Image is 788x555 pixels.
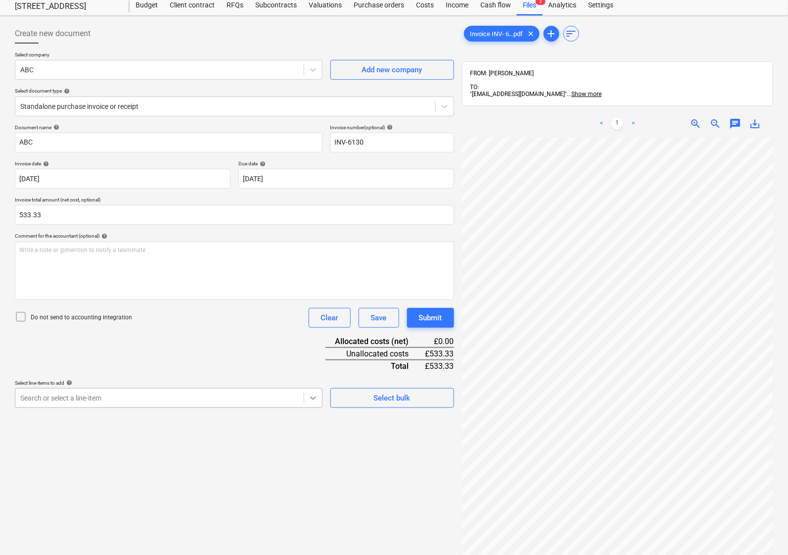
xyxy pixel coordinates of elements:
[258,161,266,167] span: help
[470,91,567,98] span: "[EMAIL_ADDRESS][DOMAIN_NAME]"
[15,197,454,205] p: Invoice total amount (net cost, optional)
[15,233,454,239] div: Comment for the accountant (optional)
[525,28,537,40] span: clear
[330,124,454,131] div: Invoice number (optional)
[15,160,231,167] div: Invoice date
[62,88,70,94] span: help
[546,28,557,40] span: add
[424,360,454,372] div: £533.33
[238,160,454,167] div: Due date
[470,84,479,91] span: TO:
[710,118,722,130] span: zoom_out
[424,336,454,348] div: £0.00
[690,118,702,130] span: zoom_in
[15,88,454,94] div: Select document type
[567,91,602,98] span: ...
[15,28,91,40] span: Create new document
[359,308,399,328] button: Save
[611,118,623,130] a: Page 1 is your current page
[464,26,540,42] div: Invoice INV- 6...pdf
[15,133,323,152] input: Document name
[464,30,529,38] span: Invoice INV- 6...pdf
[325,336,425,348] div: Allocated costs (net)
[627,118,639,130] a: Next page
[330,60,454,80] button: Add new company
[407,308,454,328] button: Submit
[565,28,577,40] span: sort
[596,118,607,130] a: Previous page
[238,169,454,189] input: Due date not specified
[730,118,742,130] span: chat
[374,392,411,404] div: Select bulk
[325,360,425,372] div: Total
[15,205,454,225] input: Invoice total amount (net cost, optional)
[41,161,49,167] span: help
[325,348,425,360] div: Unallocated costs
[739,507,788,555] iframe: Chat Widget
[15,51,323,60] p: Select company
[15,1,118,12] div: [STREET_ADDRESS]
[572,91,602,98] span: Show more
[330,133,454,152] input: Invoice number
[419,311,442,324] div: Submit
[15,169,231,189] input: Invoice date not specified
[99,233,107,239] span: help
[15,124,323,131] div: Document name
[309,308,351,328] button: Clear
[362,63,422,76] div: Add new company
[330,388,454,408] button: Select bulk
[385,124,393,130] span: help
[321,311,338,324] div: Clear
[470,70,534,77] span: FROM: [PERSON_NAME]
[749,118,761,130] span: save_alt
[64,380,72,386] span: help
[31,313,132,322] p: Do not send to accounting integration
[15,380,323,386] div: Select line-items to add
[424,348,454,360] div: £533.33
[51,124,59,130] span: help
[371,311,387,324] div: Save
